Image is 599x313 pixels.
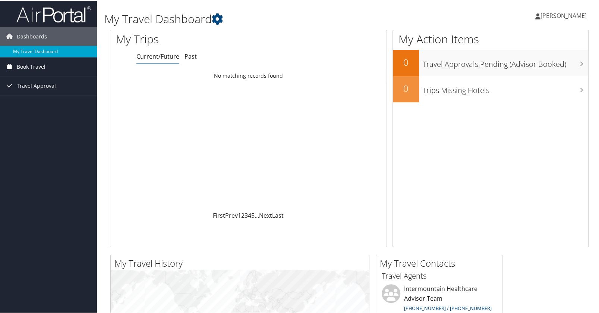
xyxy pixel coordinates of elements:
h1: My Trips [116,31,266,46]
span: [PERSON_NAME] [540,11,587,19]
a: Current/Future [136,52,179,60]
span: Dashboards [17,27,47,45]
a: Prev [225,211,238,219]
h2: My Travel Contacts [380,256,502,269]
h2: 0 [393,81,419,94]
a: Past [185,52,197,60]
h3: Travel Approvals Pending (Advisor Booked) [423,55,588,69]
span: … [255,211,259,219]
span: Book Travel [17,57,45,75]
a: Last [272,211,284,219]
a: [PERSON_NAME] [535,4,594,26]
a: 0Travel Approvals Pending (Advisor Booked) [393,49,588,75]
a: 5 [251,211,255,219]
a: 3 [245,211,248,219]
a: 2 [241,211,245,219]
a: First [213,211,225,219]
a: [PHONE_NUMBER] / [PHONE_NUMBER] [404,304,492,311]
td: No matching records found [110,68,387,82]
h2: 0 [393,55,419,68]
span: Travel Approval [17,76,56,94]
h1: My Travel Dashboard [104,10,431,26]
img: airportal-logo.png [16,5,91,22]
a: 1 [238,211,241,219]
a: 4 [248,211,251,219]
h3: Travel Agents [382,270,496,281]
h1: My Action Items [393,31,588,46]
a: 0Trips Missing Hotels [393,75,588,102]
h2: My Travel History [114,256,369,269]
a: Next [259,211,272,219]
h3: Trips Missing Hotels [423,81,588,95]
